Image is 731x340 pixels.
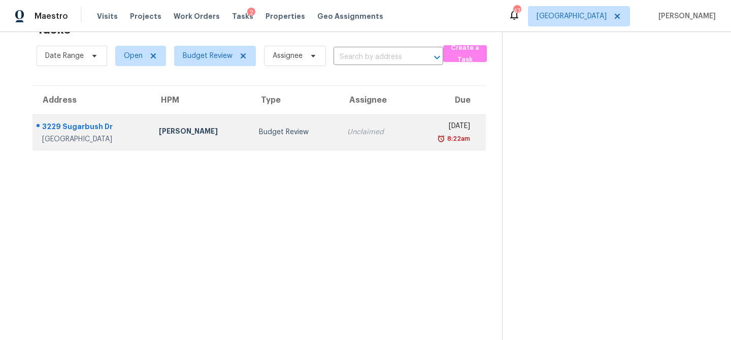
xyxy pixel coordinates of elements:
span: Assignee [273,51,303,61]
div: Budget Review [259,127,331,137]
div: 47 [513,6,520,16]
h2: Tasks [37,24,71,35]
span: Work Orders [174,11,220,21]
span: [GEOGRAPHIC_DATA] [537,11,607,21]
span: Create a Task [448,42,482,66]
div: 3229 Sugarbush Dr [42,121,143,134]
th: Address [32,86,151,114]
span: Maestro [35,11,68,21]
button: Open [430,50,444,65]
th: HPM [151,86,251,114]
span: Geo Assignments [317,11,383,21]
span: Budget Review [183,51,232,61]
div: 2 [247,8,255,18]
div: 8:22am [445,134,470,144]
th: Assignee [339,86,410,114]
button: Create a Task [443,45,487,62]
span: Projects [130,11,161,21]
div: [PERSON_NAME] [159,126,243,139]
span: Tasks [232,13,253,20]
span: [PERSON_NAME] [654,11,716,21]
span: Visits [97,11,118,21]
span: Date Range [45,51,84,61]
div: Unclaimed [347,127,402,137]
span: Open [124,51,143,61]
span: Properties [265,11,305,21]
div: [DATE] [418,121,470,134]
th: Due [410,86,486,114]
img: Overdue Alarm Icon [437,134,445,144]
th: Type [251,86,339,114]
div: [GEOGRAPHIC_DATA] [42,134,143,144]
input: Search by address [334,49,415,65]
